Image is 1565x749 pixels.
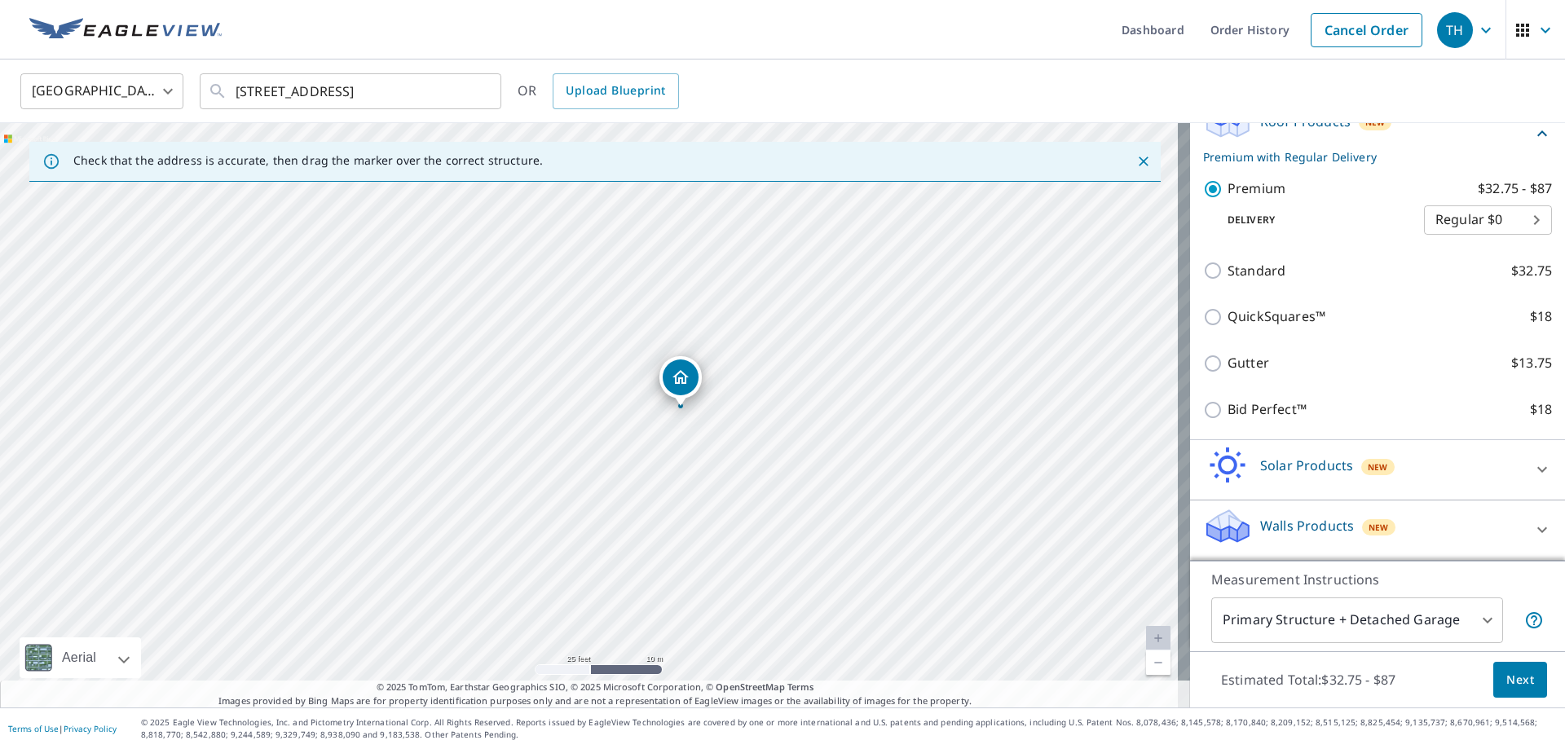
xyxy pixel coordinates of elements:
a: Upload Blueprint [553,73,678,109]
p: Estimated Total: $32.75 - $87 [1208,662,1408,698]
a: Current Level 20, Zoom Out [1146,650,1170,675]
div: Regular $0 [1424,197,1552,243]
p: © 2025 Eagle View Technologies, Inc. and Pictometry International Corp. All Rights Reserved. Repo... [141,716,1557,741]
p: Standard [1228,261,1285,281]
p: Walls Products [1260,516,1354,535]
div: Aerial [20,637,141,678]
a: OpenStreetMap [716,681,784,693]
div: TH [1437,12,1473,48]
span: Upload Blueprint [566,81,665,101]
p: Solar Products [1260,456,1353,475]
p: Premium [1228,178,1285,199]
span: New [1368,460,1388,474]
p: Premium with Regular Delivery [1203,148,1532,165]
p: Delivery [1203,213,1424,227]
div: [GEOGRAPHIC_DATA] [20,68,183,114]
button: Close [1133,151,1154,172]
p: Check that the address is accurate, then drag the marker over the correct structure. [73,153,543,168]
p: $18 [1530,399,1552,420]
a: Current Level 20, Zoom In Disabled [1146,626,1170,650]
div: Primary Structure + Detached Garage [1211,597,1503,643]
p: Measurement Instructions [1211,570,1544,589]
a: Terms [787,681,814,693]
div: Solar ProductsNew [1203,447,1552,493]
p: $32.75 - $87 [1478,178,1552,199]
p: QuickSquares™ [1228,306,1325,327]
p: Bid Perfect™ [1228,399,1307,420]
span: Your report will include the primary structure and a detached garage if one exists. [1524,610,1544,630]
div: Walls ProductsNew [1203,507,1552,553]
img: EV Logo [29,18,222,42]
a: Privacy Policy [64,723,117,734]
button: Next [1493,662,1547,698]
a: Cancel Order [1311,13,1422,47]
p: $32.75 [1511,261,1552,281]
div: OR [518,73,679,109]
div: Dropped pin, building 1, Residential property, 2900 S York St Denver, CO 80210 [659,356,702,407]
span: © 2025 TomTom, Earthstar Geographics SIO, © 2025 Microsoft Corporation, © [377,681,814,694]
p: | [8,724,117,734]
span: New [1369,521,1389,534]
p: $13.75 [1511,353,1552,373]
input: Search by address or latitude-longitude [236,68,468,114]
span: Next [1506,670,1534,690]
div: Roof ProductsNewPremium with Regular Delivery [1203,102,1552,165]
a: Terms of Use [8,723,59,734]
p: $18 [1530,306,1552,327]
p: Gutter [1228,353,1269,373]
span: New [1365,116,1386,129]
div: Aerial [57,637,101,678]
